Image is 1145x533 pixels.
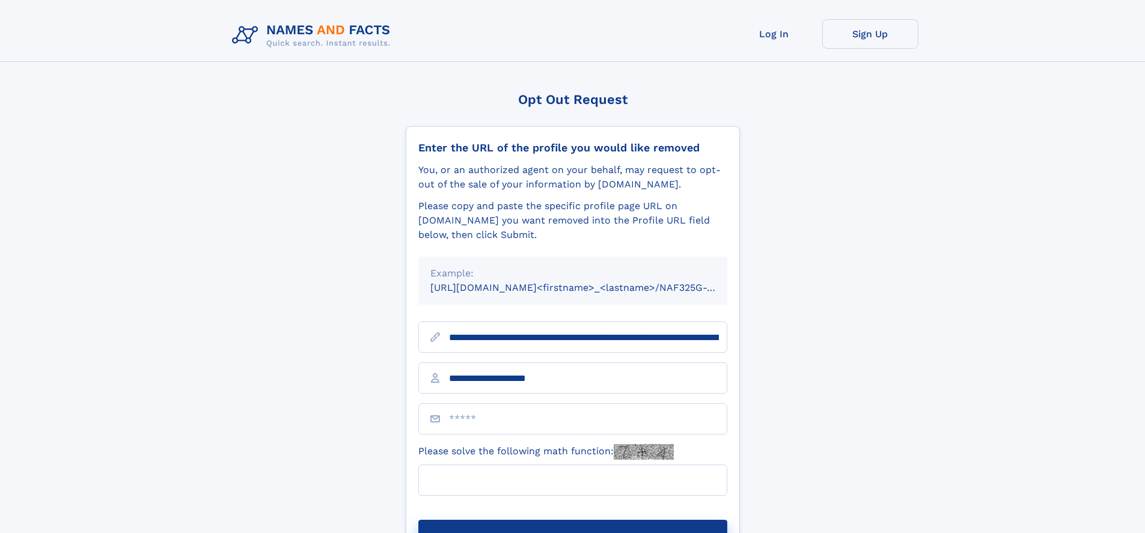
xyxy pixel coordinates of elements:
[726,19,822,49] a: Log In
[418,141,727,154] div: Enter the URL of the profile you would like removed
[406,92,740,107] div: Opt Out Request
[227,19,400,52] img: Logo Names and Facts
[418,163,727,192] div: You, or an authorized agent on your behalf, may request to opt-out of the sale of your informatio...
[822,19,918,49] a: Sign Up
[430,266,715,281] div: Example:
[418,199,727,242] div: Please copy and paste the specific profile page URL on [DOMAIN_NAME] you want removed into the Pr...
[418,444,674,460] label: Please solve the following math function:
[430,282,750,293] small: [URL][DOMAIN_NAME]<firstname>_<lastname>/NAF325G-xxxxxxxx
